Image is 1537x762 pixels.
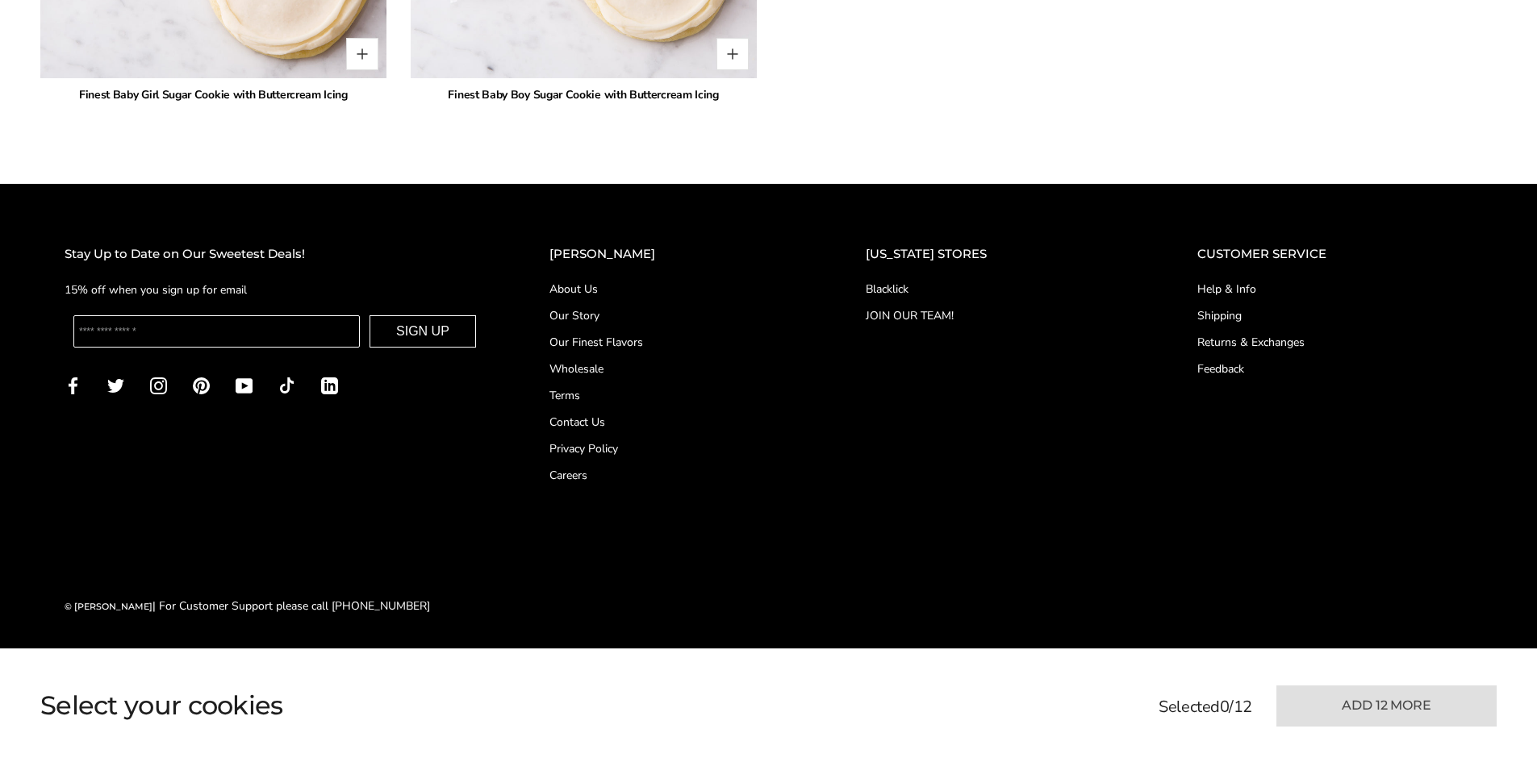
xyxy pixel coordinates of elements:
[549,414,801,431] a: Contact Us
[549,244,801,264] h2: [PERSON_NAME]
[321,376,338,394] a: LinkedIn
[13,701,167,749] iframe: Sign Up via Text for Offers
[370,315,476,348] button: SIGN UP
[866,307,1133,324] a: JOIN OUR TEAM!
[1276,685,1497,727] button: Add 12 more
[549,387,801,404] a: Terms
[1197,244,1472,264] h2: CUSTOMER SERVICE
[716,38,749,70] button: Quantity button plus
[1197,281,1472,298] a: Help & Info
[73,315,360,348] input: Enter your email
[866,281,1133,298] a: Blacklick
[549,281,801,298] a: About Us
[107,376,124,394] a: Twitter
[278,376,295,394] a: TikTok
[150,376,167,394] a: Instagram
[65,244,485,264] h2: Stay Up to Date on Our Sweetest Deals!
[65,601,152,612] a: © [PERSON_NAME]
[346,38,378,70] button: Quantity button plus
[1197,334,1472,351] a: Returns & Exchanges
[236,376,253,394] a: YouTube
[65,376,81,394] a: Facebook
[65,597,430,615] div: | For Customer Support please call [PHONE_NUMBER]
[549,467,801,484] a: Careers
[1197,307,1472,324] a: Shipping
[1159,695,1252,719] p: Selected /
[549,360,801,377] a: Wholesale
[549,307,801,324] a: Our Story
[549,334,801,351] a: Our Finest Flavors
[193,376,210,394] a: Pinterest
[866,244,1133,264] h2: [US_STATE] STORES
[65,281,485,299] p: 15% off when you sign up for email
[549,440,801,457] a: Privacy Policy
[1220,696,1230,718] span: 0
[40,86,386,103] div: Finest Baby Girl Sugar Cookie with Buttercream Icing
[1234,696,1252,718] span: 12
[1197,360,1472,377] a: Feedback
[411,86,757,103] div: Finest Baby Boy Sugar Cookie with Buttercream Icing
